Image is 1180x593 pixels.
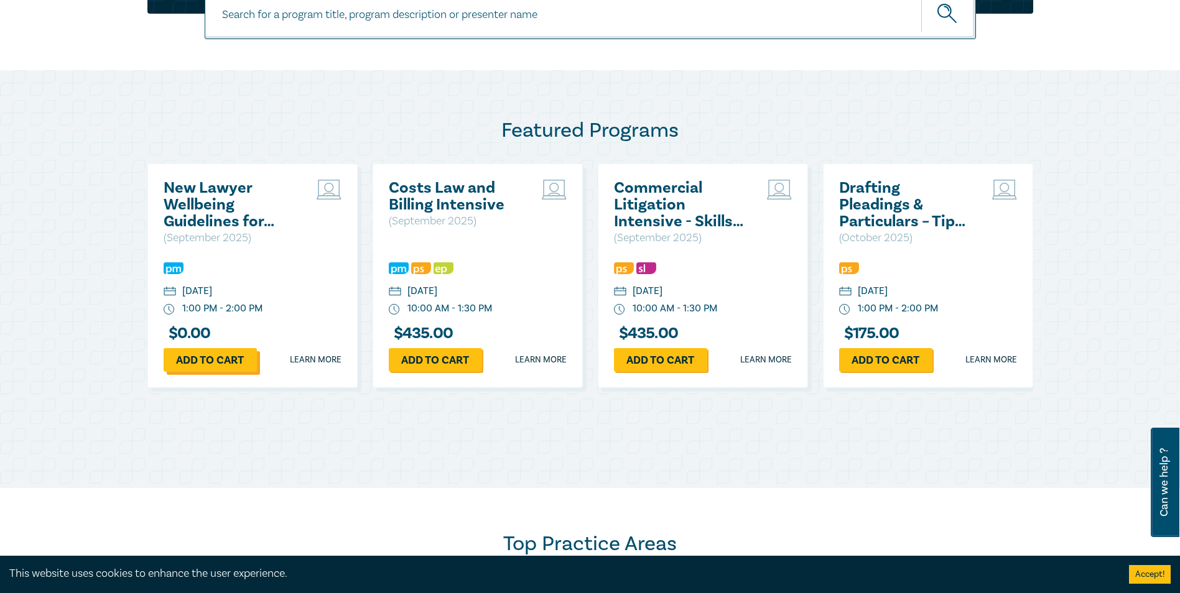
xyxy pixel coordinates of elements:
img: Live Stream [317,180,341,200]
div: [DATE] [858,284,888,298]
a: New Lawyer Wellbeing Guidelines for Legal Workplaces [164,180,297,230]
div: 10:00 AM - 1:30 PM [407,301,492,316]
div: [DATE] [182,284,212,298]
img: Substantive Law [636,262,656,274]
h3: $ 175.00 [839,325,899,342]
a: Commercial Litigation Intensive - Skills and Strategies for Success in Commercial Disputes [614,180,748,230]
a: Learn more [740,354,792,366]
a: Learn more [515,354,567,366]
div: [DATE] [407,284,437,298]
img: Professional Skills [411,262,431,274]
div: 10:00 AM - 1:30 PM [633,301,717,316]
a: Add to cart [164,348,257,372]
a: Drafting Pleadings & Particulars – Tips & Traps [839,180,973,230]
p: ( October 2025 ) [839,230,973,246]
button: Accept cookies [1129,565,1171,584]
p: ( September 2025 ) [389,213,523,229]
img: watch [839,304,850,315]
p: ( September 2025 ) [164,230,297,246]
a: Learn more [965,354,1017,366]
h2: Top Practice Areas [147,531,1033,556]
img: watch [614,304,625,315]
img: calendar [164,287,176,298]
div: 1:00 PM - 2:00 PM [182,301,262,316]
img: Live Stream [992,180,1017,200]
img: Practice Management & Business Skills [164,262,184,274]
h3: $ 435.00 [389,325,453,342]
a: Add to cart [389,348,482,372]
a: Add to cart [839,348,932,372]
img: Live Stream [542,180,567,200]
img: Professional Skills [839,262,859,274]
img: calendar [839,287,852,298]
a: Costs Law and Billing Intensive [389,180,523,213]
img: Live Stream [767,180,792,200]
div: 1:00 PM - 2:00 PM [858,301,938,316]
a: Add to cart [614,348,707,372]
div: This website uses cookies to enhance the user experience. [9,566,1110,582]
div: [DATE] [633,284,662,298]
img: watch [389,304,400,315]
img: Ethics & Professional Responsibility [434,262,453,274]
img: watch [164,304,175,315]
span: Can we help ? [1158,435,1170,530]
img: Professional Skills [614,262,634,274]
img: calendar [389,287,401,298]
a: Learn more [290,354,341,366]
p: ( September 2025 ) [614,230,748,246]
img: calendar [614,287,626,298]
h3: $ 435.00 [614,325,679,342]
h3: $ 0.00 [164,325,211,342]
img: Practice Management & Business Skills [389,262,409,274]
h2: Featured Programs [147,118,1033,143]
